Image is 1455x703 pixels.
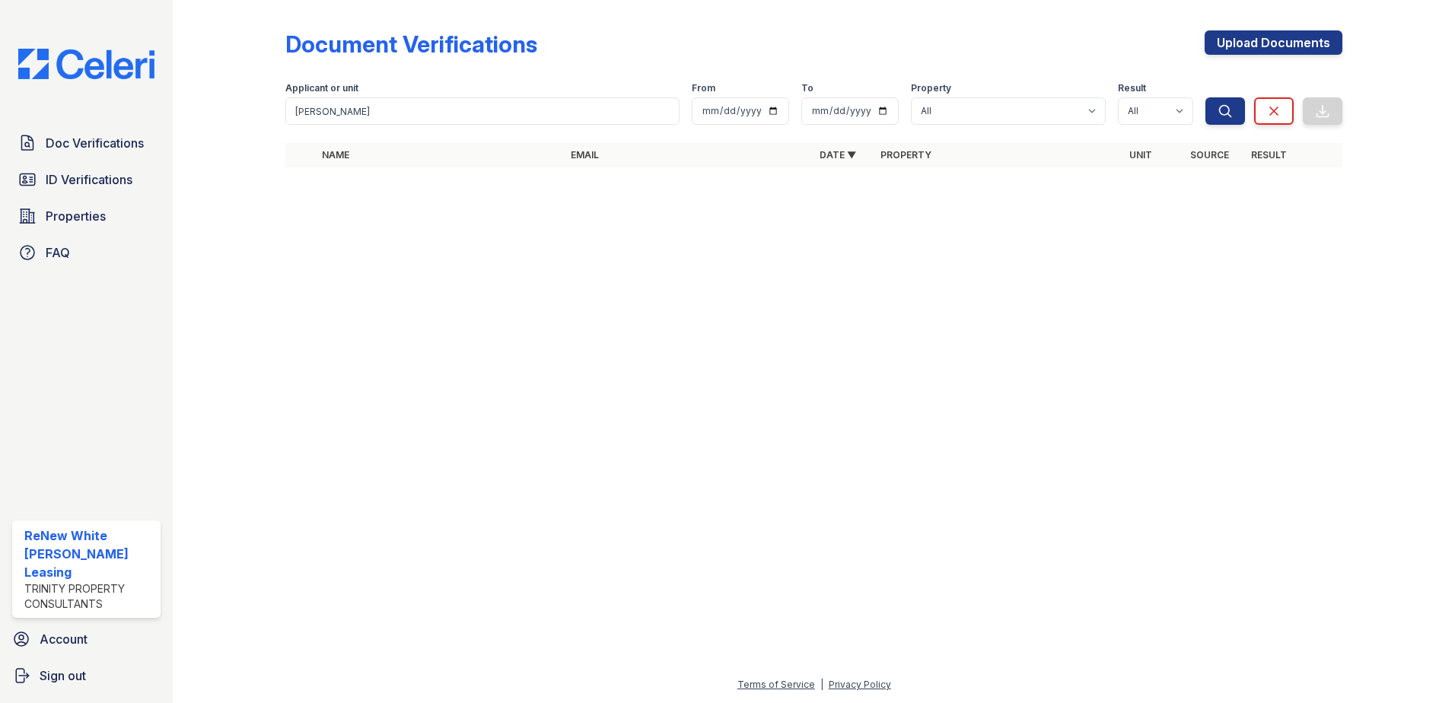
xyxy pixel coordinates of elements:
[46,170,132,189] span: ID Verifications
[829,679,891,690] a: Privacy Policy
[12,201,161,231] a: Properties
[6,49,167,79] img: CE_Logo_Blue-a8612792a0a2168367f1c8372b55b34899dd931a85d93a1a3d3e32e68fde9ad4.png
[571,149,599,161] a: Email
[801,82,813,94] label: To
[24,581,154,612] div: Trinity Property Consultants
[40,666,86,685] span: Sign out
[322,149,349,161] a: Name
[820,149,856,161] a: Date ▼
[820,679,823,690] div: |
[46,207,106,225] span: Properties
[285,97,680,125] input: Search by name, email, or unit number
[6,624,167,654] a: Account
[1118,82,1146,94] label: Result
[880,149,931,161] a: Property
[12,237,161,268] a: FAQ
[12,164,161,195] a: ID Verifications
[6,660,167,691] a: Sign out
[692,82,715,94] label: From
[46,134,144,152] span: Doc Verifications
[285,30,537,58] div: Document Verifications
[1251,149,1287,161] a: Result
[24,526,154,581] div: ReNew White [PERSON_NAME] Leasing
[1190,149,1229,161] a: Source
[737,679,815,690] a: Terms of Service
[285,82,358,94] label: Applicant or unit
[40,630,88,648] span: Account
[911,82,951,94] label: Property
[1205,30,1342,55] a: Upload Documents
[46,243,70,262] span: FAQ
[12,128,161,158] a: Doc Verifications
[1129,149,1152,161] a: Unit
